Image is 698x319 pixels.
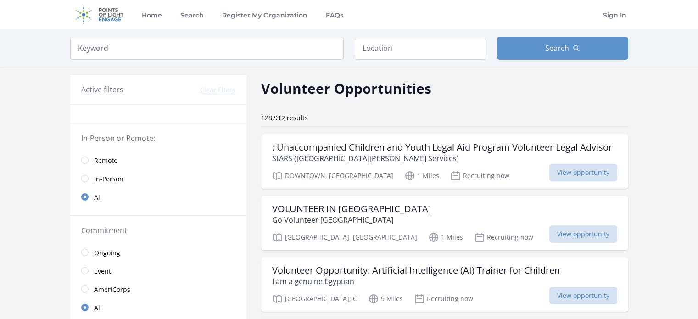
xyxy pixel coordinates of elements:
p: DOWNTOWN, [GEOGRAPHIC_DATA] [272,170,393,181]
a: In-Person [70,169,246,188]
p: I am a genuine Egyptian [272,276,560,287]
p: Go Volunteer [GEOGRAPHIC_DATA] [272,214,431,225]
legend: In-Person or Remote: [81,133,235,144]
span: View opportunity [549,225,617,243]
p: [GEOGRAPHIC_DATA], C [272,293,357,304]
a: Ongoing [70,243,246,262]
h3: VOLUNTEER IN [GEOGRAPHIC_DATA] [272,203,431,214]
p: [GEOGRAPHIC_DATA], [GEOGRAPHIC_DATA] [272,232,417,243]
button: Search [497,37,628,60]
span: Event [94,267,111,276]
span: Ongoing [94,248,120,257]
span: Search [545,43,569,54]
a: VOLUNTEER IN [GEOGRAPHIC_DATA] Go Volunteer [GEOGRAPHIC_DATA] [GEOGRAPHIC_DATA], [GEOGRAPHIC_DATA... [261,196,628,250]
a: AmeriCorps [70,280,246,298]
button: Clear filters [200,85,235,95]
a: Volunteer Opportunity: Artificial Intelligence (AI) Trainer for Children I am a genuine Egyptian ... [261,257,628,312]
a: All [70,188,246,206]
span: All [94,193,102,202]
input: Keyword [70,37,344,60]
a: : Unaccompanied Children and Youth Legal Aid Program Volunteer Legal Advisor StARS ([GEOGRAPHIC_D... [261,134,628,189]
h3: Active filters [81,84,123,95]
h3: : Unaccompanied Children and Youth Legal Aid Program Volunteer Legal Advisor [272,142,612,153]
span: AmeriCorps [94,285,130,294]
p: Recruiting now [414,293,473,304]
p: Recruiting now [474,232,533,243]
p: 1 Miles [404,170,439,181]
legend: Commitment: [81,225,235,236]
span: View opportunity [549,287,617,304]
p: 1 Miles [428,232,463,243]
a: Remote [70,151,246,169]
h2: Volunteer Opportunities [261,78,431,99]
a: All [70,298,246,317]
span: All [94,303,102,313]
span: Remote [94,156,117,165]
span: 128,912 results [261,113,308,122]
a: Event [70,262,246,280]
p: StARS ([GEOGRAPHIC_DATA][PERSON_NAME] Services) [272,153,612,164]
p: 9 Miles [368,293,403,304]
span: In-Person [94,174,123,184]
h3: Volunteer Opportunity: Artificial Intelligence (AI) Trainer for Children [272,265,560,276]
span: View opportunity [549,164,617,181]
p: Recruiting now [450,170,509,181]
input: Location [355,37,486,60]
